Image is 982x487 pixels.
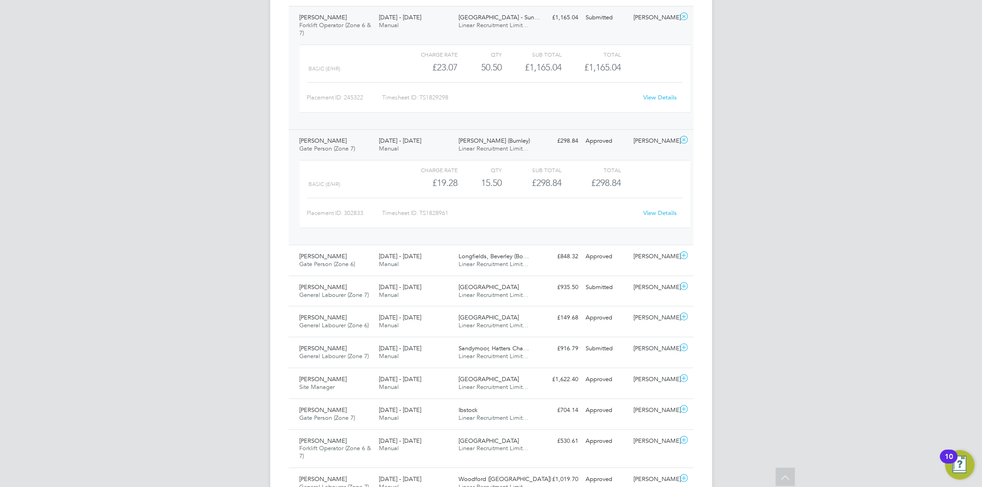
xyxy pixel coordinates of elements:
span: £1,165.04 [584,62,621,73]
div: £19.28 [398,175,457,191]
span: [PERSON_NAME] [300,137,347,145]
div: [PERSON_NAME] [630,472,678,487]
div: [PERSON_NAME] [630,133,678,149]
span: Manual [379,383,399,391]
div: £935.50 [535,280,582,295]
div: Charge rate [398,49,457,60]
div: [PERSON_NAME] [630,403,678,418]
span: [GEOGRAPHIC_DATA] [459,313,519,321]
div: [PERSON_NAME] [630,372,678,387]
span: Manual [379,291,399,299]
div: £916.79 [535,341,582,356]
div: Approved [582,472,630,487]
span: Basic (£/HR) [309,181,341,187]
span: [GEOGRAPHIC_DATA] [459,437,519,445]
div: Approved [582,310,630,325]
div: QTY [458,164,502,175]
div: £530.61 [535,434,582,449]
span: [PERSON_NAME] [300,475,347,483]
span: Linear Recruitment Limit… [459,383,529,391]
a: View Details [643,209,677,217]
div: Approved [582,133,630,149]
span: [DATE] - [DATE] [379,437,421,445]
span: Linear Recruitment Limit… [459,260,529,268]
div: £298.84 [535,133,582,149]
span: Manual [379,444,399,452]
span: [GEOGRAPHIC_DATA] [459,283,519,291]
span: [GEOGRAPHIC_DATA] [459,375,519,383]
span: General Labourer (Zone 7) [300,352,369,360]
span: Site Manager [300,383,335,391]
div: [PERSON_NAME] [630,434,678,449]
span: [DATE] - [DATE] [379,252,421,260]
span: General Labourer (Zone 7) [300,291,369,299]
span: Basic (£/HR) [309,65,341,72]
span: Manual [379,145,399,152]
div: £149.68 [535,310,582,325]
div: £1,019.70 [535,472,582,487]
div: £298.84 [502,175,562,191]
span: [DATE] - [DATE] [379,475,421,483]
span: Gate Person (Zone 7) [300,145,355,152]
div: Total [562,49,621,60]
span: Sandymoor, Hatters Cha… [459,344,529,352]
span: Manual [379,21,399,29]
span: [PERSON_NAME] [300,375,347,383]
span: Forklift Operator (Zone 6 & 7) [300,21,372,37]
span: [PERSON_NAME] [300,313,347,321]
span: Gate Person (Zone 6) [300,260,355,268]
div: £1,165.04 [535,10,582,25]
span: Linear Recruitment Limit… [459,145,529,152]
span: [DATE] - [DATE] [379,283,421,291]
span: [DATE] - [DATE] [379,313,421,321]
span: General Labourer (Zone 6) [300,321,369,329]
span: [PERSON_NAME] [300,437,347,445]
div: £23.07 [398,60,457,75]
div: Placement ID: 245322 [307,90,382,105]
span: [DATE] - [DATE] [379,13,421,21]
span: Linear Recruitment Limit… [459,291,529,299]
div: [PERSON_NAME] [630,10,678,25]
span: [PERSON_NAME] [300,252,347,260]
div: [PERSON_NAME] [630,249,678,264]
span: Woodford ([GEOGRAPHIC_DATA]) [459,475,551,483]
a: View Details [643,93,677,101]
span: [DATE] - [DATE] [379,137,421,145]
div: £1,165.04 [502,60,562,75]
div: 10 [945,457,953,469]
span: Linear Recruitment Limit… [459,352,529,360]
div: Total [562,164,621,175]
div: Timesheet ID: TS1828961 [382,206,638,220]
div: Submitted [582,10,630,25]
span: Manual [379,414,399,422]
span: [DATE] - [DATE] [379,375,421,383]
div: Charge rate [398,164,457,175]
div: £704.14 [535,403,582,418]
span: [PERSON_NAME] [300,406,347,414]
div: [PERSON_NAME] [630,310,678,325]
div: Timesheet ID: TS1829298 [382,90,638,105]
span: [PERSON_NAME] [300,13,347,21]
span: Linear Recruitment Limit… [459,321,529,329]
span: Ibstock [459,406,477,414]
span: Longfields, Beverley (Bo… [459,252,529,260]
span: Linear Recruitment Limit… [459,414,529,422]
div: Approved [582,249,630,264]
button: Open Resource Center, 10 new notifications [945,450,975,480]
div: Sub Total [502,164,562,175]
div: [PERSON_NAME] [630,280,678,295]
div: Placement ID: 302833 [307,206,382,220]
div: Approved [582,372,630,387]
span: Forklift Operator (Zone 6 & 7) [300,444,372,460]
span: Linear Recruitment Limit… [459,21,529,29]
div: Submitted [582,280,630,295]
span: [GEOGRAPHIC_DATA] - Sun… [459,13,540,21]
span: [PERSON_NAME] (Burnley) [459,137,530,145]
div: £848.32 [535,249,582,264]
div: 50.50 [458,60,502,75]
div: £1,622.40 [535,372,582,387]
span: Manual [379,260,399,268]
div: Submitted [582,341,630,356]
span: Gate Person (Zone 7) [300,414,355,422]
div: Sub Total [502,49,562,60]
